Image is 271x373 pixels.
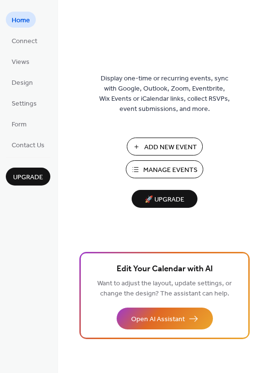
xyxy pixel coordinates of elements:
[12,99,37,109] span: Settings
[12,140,45,151] span: Contact Us
[99,74,230,114] span: Display one-time or recurring events, sync with Google, Outlook, Zoom, Eventbrite, Wix Events or ...
[6,12,36,28] a: Home
[13,172,43,183] span: Upgrade
[6,168,50,186] button: Upgrade
[117,263,213,276] span: Edit Your Calendar with AI
[6,95,43,111] a: Settings
[126,160,203,178] button: Manage Events
[6,137,50,153] a: Contact Us
[127,138,203,155] button: Add New Event
[12,36,37,47] span: Connect
[132,190,197,208] button: 🚀 Upgrade
[12,57,30,67] span: Views
[144,142,197,153] span: Add New Event
[97,277,232,300] span: Want to adjust the layout, update settings, or change the design? The assistant can help.
[137,193,192,206] span: 🚀 Upgrade
[12,16,30,26] span: Home
[6,74,39,90] a: Design
[12,78,33,88] span: Design
[6,32,43,48] a: Connect
[131,314,185,325] span: Open AI Assistant
[117,308,213,329] button: Open AI Assistant
[6,53,35,69] a: Views
[143,165,197,175] span: Manage Events
[12,120,27,130] span: Form
[6,116,32,132] a: Form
